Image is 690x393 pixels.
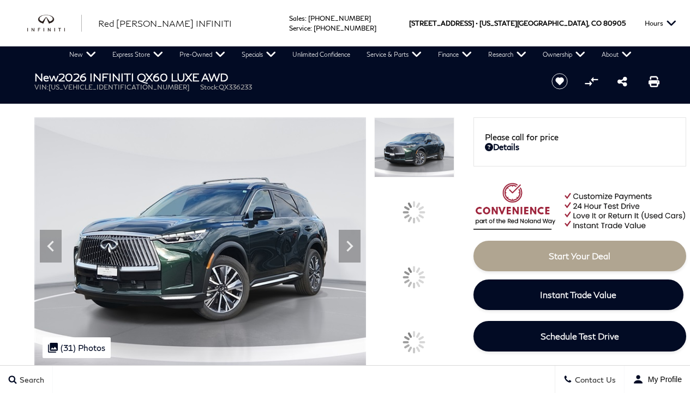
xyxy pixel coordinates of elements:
strong: New [34,70,58,84]
span: [US_VEHICLE_IDENTIFICATION_NUMBER] [49,83,189,91]
h1: 2026 INFINITI QX60 LUXE AWD [34,71,533,83]
button: Save vehicle [548,73,572,90]
img: New 2026 DEEP EMERALD INFINITI LUXE AWD image 1 [34,117,367,366]
span: My Profile [644,375,682,384]
span: Red [PERSON_NAME] INFINITI [98,18,232,28]
img: INFINITI [27,15,82,32]
a: Specials [233,46,284,63]
div: (31) Photos [43,337,111,358]
button: Compare vehicle [583,73,599,90]
span: Stock: [200,83,219,91]
a: Research [480,46,535,63]
a: [PHONE_NUMBER] [308,14,371,22]
span: QX336233 [219,83,252,91]
a: About [593,46,640,63]
a: Red [PERSON_NAME] INFINITI [98,17,232,30]
span: Sales [289,14,305,22]
span: Instant Trade Value [540,289,616,300]
span: VIN: [34,83,49,91]
span: Contact Us [572,375,616,384]
span: Please call for price [485,132,559,142]
a: Pre-Owned [171,46,233,63]
span: : [310,24,312,32]
a: Share this New 2026 INFINITI QX60 LUXE AWD [617,75,627,88]
span: Search [17,375,44,384]
span: Start Your Deal [549,251,610,261]
a: Instant Trade Value [473,279,683,310]
a: [PHONE_NUMBER] [314,24,376,32]
span: Schedule Test Drive [541,331,619,341]
span: : [305,14,307,22]
span: Service [289,24,310,32]
nav: Main Navigation [61,46,640,63]
a: Details [485,142,675,152]
a: Express Store [104,46,171,63]
a: Finance [430,46,480,63]
a: Schedule Test Drive [473,321,686,352]
a: Unlimited Confidence [284,46,358,63]
button: user-profile-menu [625,366,690,393]
a: Service & Parts [358,46,430,63]
a: New [61,46,104,63]
a: [STREET_ADDRESS] • [US_STATE][GEOGRAPHIC_DATA], CO 80905 [409,19,626,27]
img: New 2026 DEEP EMERALD INFINITI LUXE AWD image 1 [374,117,454,177]
a: Ownership [535,46,593,63]
a: Print this New 2026 INFINITI QX60 LUXE AWD [649,75,659,88]
a: infiniti [27,15,82,32]
a: Start Your Deal [473,241,686,271]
